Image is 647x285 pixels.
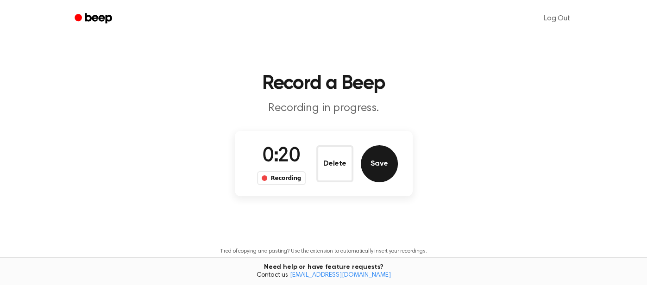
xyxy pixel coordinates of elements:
[316,145,353,182] button: Delete Audio Record
[146,101,502,116] p: Recording in progress.
[361,145,398,182] button: Save Audio Record
[87,74,561,93] h1: Record a Beep
[290,272,391,279] a: [EMAIL_ADDRESS][DOMAIN_NAME]
[68,10,120,28] a: Beep
[534,7,579,30] a: Log Out
[220,248,427,255] p: Tired of copying and pasting? Use the extension to automatically insert your recordings.
[263,147,300,166] span: 0:20
[6,272,641,280] span: Contact us
[257,171,306,185] div: Recording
